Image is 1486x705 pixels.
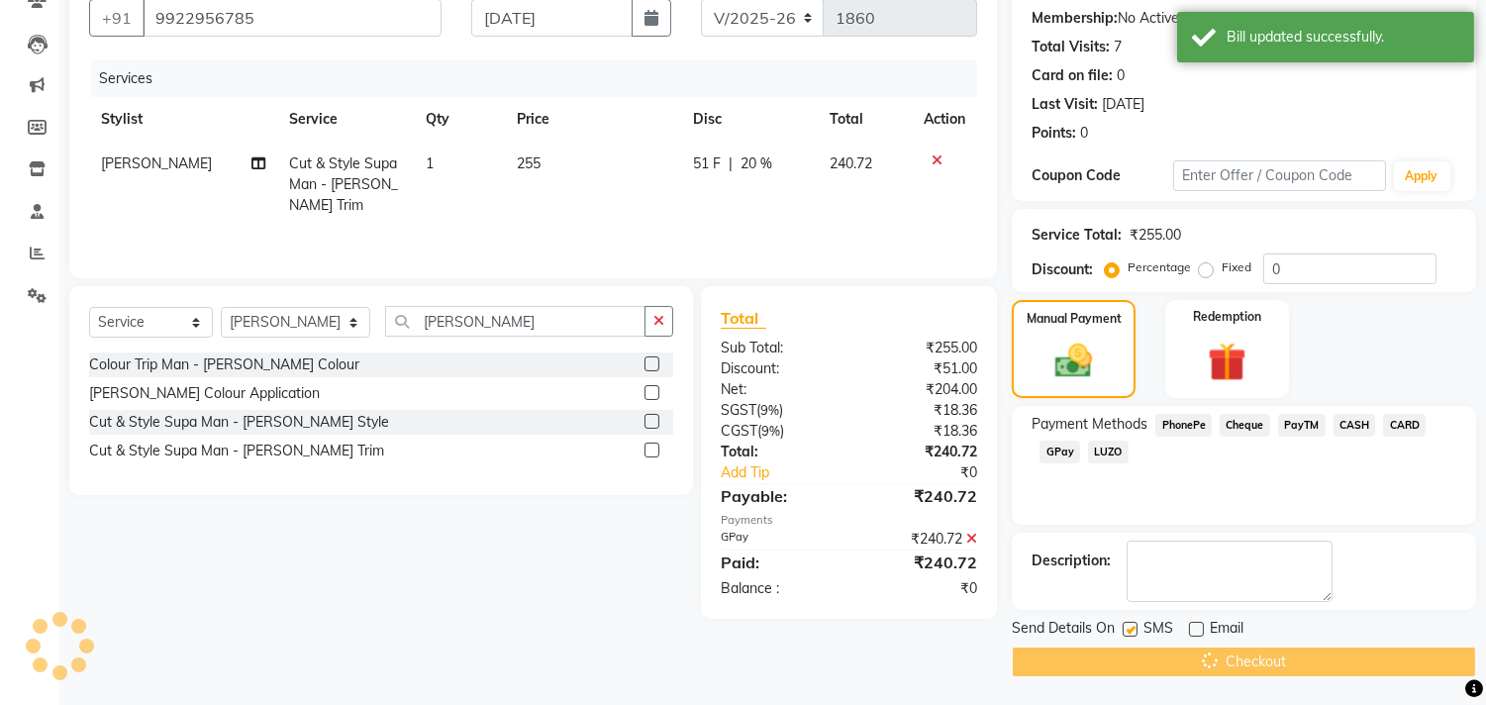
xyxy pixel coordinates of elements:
[1220,414,1270,437] span: Cheque
[849,529,993,550] div: ₹240.72
[1032,551,1111,571] div: Description:
[1210,618,1243,643] span: Email
[1032,123,1076,144] div: Points:
[414,97,505,142] th: Qty
[1032,225,1122,246] div: Service Total:
[1196,338,1258,386] img: _gift.svg
[729,153,733,174] span: |
[849,379,993,400] div: ₹204.00
[1088,441,1129,463] span: LUZO
[1222,258,1251,276] label: Fixed
[1032,414,1147,435] span: Payment Methods
[289,154,398,214] span: Cut & Style Supa Man - [PERSON_NAME] Trim
[1012,618,1115,643] span: Send Details On
[1043,340,1103,382] img: _cash.svg
[706,379,849,400] div: Net:
[721,308,766,329] span: Total
[1143,618,1173,643] span: SMS
[1173,160,1385,191] input: Enter Offer / Coupon Code
[706,400,849,421] div: ( )
[830,154,872,172] span: 240.72
[693,153,721,174] span: 51 F
[849,442,993,462] div: ₹240.72
[1027,310,1122,328] label: Manual Payment
[1032,94,1098,115] div: Last Visit:
[1394,161,1450,191] button: Apply
[706,442,849,462] div: Total:
[426,154,434,172] span: 1
[1128,258,1191,276] label: Percentage
[849,358,993,379] div: ₹51.00
[706,421,849,442] div: ( )
[89,354,359,375] div: Colour Trip Man - [PERSON_NAME] Colour
[873,462,993,483] div: ₹0
[706,338,849,358] div: Sub Total:
[89,383,320,404] div: [PERSON_NAME] Colour Application
[706,358,849,379] div: Discount:
[706,578,849,599] div: Balance :
[1040,441,1080,463] span: GPay
[1117,65,1125,86] div: 0
[849,400,993,421] div: ₹18.36
[849,551,993,574] div: ₹240.72
[706,529,849,550] div: GPay
[1114,37,1122,57] div: 7
[101,154,212,172] span: [PERSON_NAME]
[1032,37,1110,57] div: Total Visits:
[517,154,541,172] span: 255
[721,401,756,419] span: SGST
[721,512,977,529] div: Payments
[1155,414,1212,437] span: PhonePe
[1032,259,1093,280] div: Discount:
[760,402,779,418] span: 9%
[1032,65,1113,86] div: Card on file:
[1278,414,1326,437] span: PayTM
[89,412,389,433] div: Cut & Style Supa Man - [PERSON_NAME] Style
[1032,8,1118,29] div: Membership:
[91,60,992,97] div: Services
[849,338,993,358] div: ₹255.00
[1032,8,1456,29] div: No Active Membership
[681,97,819,142] th: Disc
[89,441,384,461] div: Cut & Style Supa Man - [PERSON_NAME] Trim
[849,484,993,508] div: ₹240.72
[1102,94,1144,115] div: [DATE]
[1032,165,1173,186] div: Coupon Code
[385,306,645,337] input: Search or Scan
[505,97,681,142] th: Price
[1193,308,1261,326] label: Redemption
[912,97,977,142] th: Action
[706,462,873,483] a: Add Tip
[1130,225,1181,246] div: ₹255.00
[721,422,757,440] span: CGST
[818,97,912,142] th: Total
[849,421,993,442] div: ₹18.36
[741,153,772,174] span: 20 %
[1080,123,1088,144] div: 0
[89,97,277,142] th: Stylist
[277,97,414,142] th: Service
[1227,27,1459,48] div: Bill updated successfully.
[761,423,780,439] span: 9%
[1383,414,1426,437] span: CARD
[706,484,849,508] div: Payable:
[1334,414,1376,437] span: CASH
[849,578,993,599] div: ₹0
[706,551,849,574] div: Paid:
